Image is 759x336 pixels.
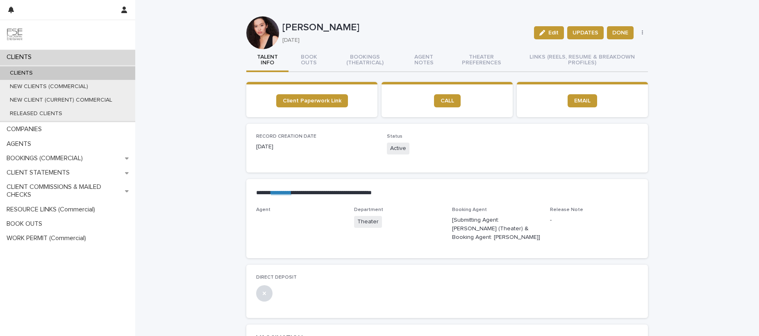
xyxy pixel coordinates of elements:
[256,143,377,151] p: [DATE]
[568,94,597,107] a: EMAIL
[289,49,329,72] button: BOOK OUTS
[3,169,76,177] p: CLIENT STATEMENTS
[246,49,289,72] button: TALENT INFO
[3,140,38,148] p: AGENTS
[256,207,270,212] span: Agent
[3,70,39,77] p: CLIENTS
[3,97,119,104] p: NEW CLIENT (CURRENT) COMMERCIAL
[401,49,447,72] button: AGENT NOTES
[387,143,409,154] span: Active
[3,83,95,90] p: NEW CLIENTS (COMMERCIAL)
[283,98,341,104] span: Client Paperwork Link
[516,49,648,72] button: LINKS (REELS, RESUME & BREAKDOWN PROFILES)
[3,206,102,213] p: RESOURCE LINKS (Commercial)
[452,207,487,212] span: Booking Agent
[276,94,348,107] a: Client Paperwork Link
[7,27,23,43] img: 9JgRvJ3ETPGCJDhvPVA5
[567,26,604,39] button: UPDATES
[354,216,382,228] span: Theater
[256,275,297,280] span: DIRECT DEPOSIT
[329,49,401,72] button: BOOKINGS (THEATRICAL)
[447,49,516,72] button: THEATER PREFERENCES
[548,30,559,36] span: Edit
[387,134,402,139] span: Status
[434,94,461,107] a: CALL
[256,134,316,139] span: RECORD CREATION DATE
[3,125,48,133] p: COMPANIES
[282,37,524,44] p: [DATE]
[441,98,454,104] span: CALL
[452,216,540,241] p: [Submitting Agent: [PERSON_NAME] (Theater) & Booking Agent: [PERSON_NAME]]
[550,207,583,212] span: Release Note
[282,22,527,34] p: [PERSON_NAME]
[607,26,634,39] button: DONE
[534,26,564,39] button: Edit
[612,29,628,37] span: DONE
[3,220,49,228] p: BOOK OUTS
[3,110,69,117] p: RELEASED CLIENTS
[574,98,591,104] span: EMAIL
[3,53,38,61] p: CLIENTS
[550,216,638,225] p: -
[3,154,89,162] p: BOOKINGS (COMMERCIAL)
[3,183,125,199] p: CLIENT COMMISSIONS & MAILED CHECKS
[3,234,93,242] p: WORK PERMIT (Commercial)
[354,207,383,212] span: Department
[573,29,598,37] span: UPDATES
